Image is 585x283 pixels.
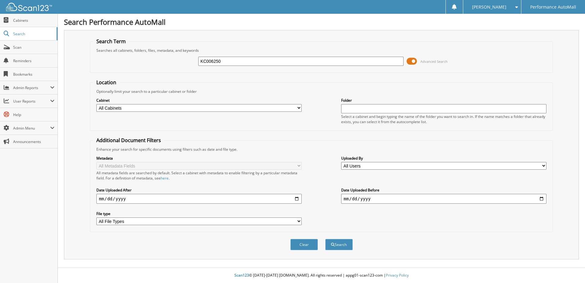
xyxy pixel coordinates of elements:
[6,3,52,11] img: scan123-logo-white.svg
[341,194,546,204] input: end
[96,211,302,216] label: File type
[341,98,546,103] label: Folder
[93,137,164,144] legend: Additional Document Filters
[341,114,546,124] div: Select a cabinet and begin typing the name of the folder you want to search in. If the name match...
[13,18,54,23] span: Cabinets
[93,147,550,152] div: Enhance your search for specific documents using filters such as date and file type.
[93,89,550,94] div: Optionally limit your search to a particular cabinet or folder
[93,38,129,45] legend: Search Term
[341,156,546,161] label: Uploaded By
[13,139,54,144] span: Announcements
[96,98,302,103] label: Cabinet
[530,5,576,9] span: Performance AutoMall
[13,72,54,77] span: Bookmarks
[472,5,506,9] span: [PERSON_NAME]
[58,268,585,283] div: © [DATE]-[DATE] [DOMAIN_NAME]. All rights reserved | appg01-scan123-com |
[13,85,50,90] span: Admin Reports
[386,273,409,278] a: Privacy Policy
[96,194,302,204] input: start
[554,254,585,283] iframe: Chat Widget
[93,48,550,53] div: Searches all cabinets, folders, files, metadata, and keywords
[96,170,302,181] div: All metadata fields are searched by default. Select a cabinet with metadata to enable filtering b...
[93,79,119,86] legend: Location
[64,17,579,27] h1: Search Performance AutoMall
[96,187,302,193] label: Date Uploaded After
[13,45,54,50] span: Scan
[420,59,448,64] span: Advanced Search
[96,156,302,161] label: Metadata
[341,187,546,193] label: Date Uploaded Before
[325,239,353,250] button: Search
[234,273,249,278] span: Scan123
[290,239,318,250] button: Clear
[13,58,54,63] span: Reminders
[13,31,54,36] span: Search
[161,175,169,181] a: here
[13,126,50,131] span: Admin Menu
[13,99,50,104] span: User Reports
[13,112,54,117] span: Help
